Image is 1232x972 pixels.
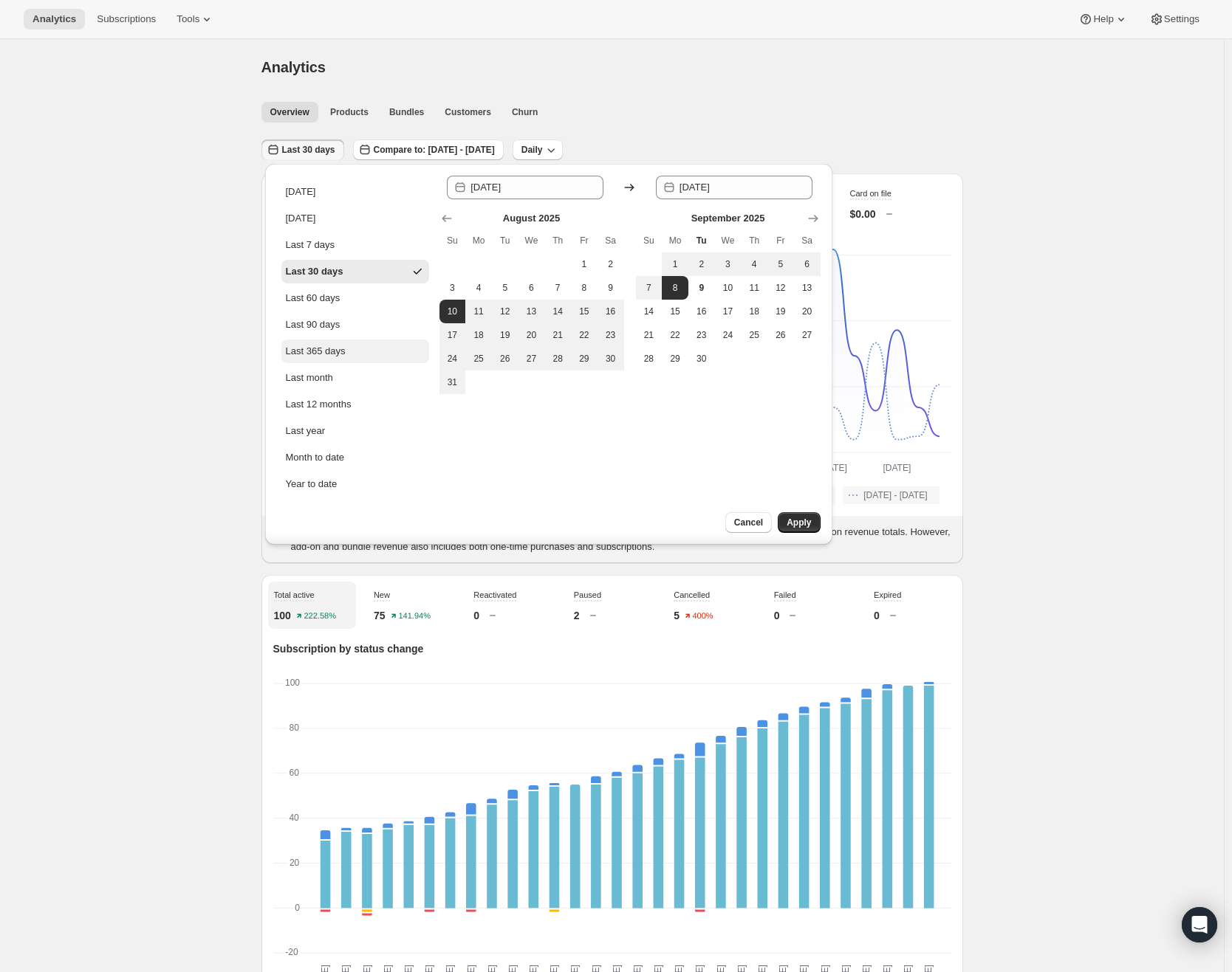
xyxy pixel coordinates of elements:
rect: Expired-6 0 [487,683,497,685]
span: 4 [747,258,762,270]
span: 8 [577,282,592,294]
span: Fr [773,235,788,247]
span: 22 [577,329,592,341]
rect: Expired-6 0 [569,683,580,685]
g: Aug 25 2025: Existing 60,New 3,Reactivated 0,Paused 0,Cancelled 0,Failed 0,Expired 0 [627,683,648,953]
g: Aug 11 2025: Existing 34,New 1,Reactivated 0,Paused 0,Cancelled 0,Failed 0,Expired 0 [335,683,356,953]
span: Su [445,235,460,247]
th: Friday [767,229,794,252]
rect: New-1 2 [882,684,892,690]
button: Last 7 days [281,233,429,257]
p: $0.00 [850,207,876,221]
button: Last 90 days [281,313,429,337]
button: Monday August 4 2025 [465,276,492,300]
span: Th [747,235,762,247]
button: Monday September 15 2025 [662,300,688,323]
span: 13 [800,282,815,294]
span: 23 [694,329,709,341]
button: Thursday August 28 2025 [544,347,571,370]
p: 2 [574,608,580,623]
div: Month to date [286,450,345,465]
rect: New-1 4 [861,689,872,699]
button: Wednesday August 6 2025 [519,276,545,300]
span: 9 [694,282,709,294]
rect: New-1 1 [923,682,934,686]
span: 28 [642,353,657,365]
button: Tuesday August 12 2025 [492,300,519,323]
th: Monday [465,229,492,252]
p: 0 [774,608,780,623]
button: Thursday September 4 2025 [741,252,767,276]
div: Last month [286,370,333,385]
span: 16 [603,306,618,317]
span: 24 [445,353,460,365]
span: 17 [445,329,460,341]
p: 100 [274,608,291,623]
rect: Expired-6 0 [798,683,809,685]
rect: Existing-0 99 [903,686,913,909]
span: Overview [270,106,309,118]
span: 4 [471,282,486,294]
button: Friday August 22 2025 [571,323,598,347]
span: Cancelled [674,590,710,599]
span: 16 [694,306,709,317]
p: Subscription by status change [273,641,951,656]
span: 9 [603,282,618,294]
rect: Expired-6 0 [612,683,622,685]
span: Subscriptions [97,13,156,25]
button: [DATE] - [DATE] [843,486,939,504]
rect: Expired-6 0 [882,683,892,685]
button: Saturday September 6 2025 [794,252,821,276]
button: Saturday August 9 2025 [598,276,624,300]
button: Sunday August 31 2025 [439,370,466,394]
span: Products [330,106,369,118]
rect: Expired-6 0 [383,683,393,685]
span: New [374,590,390,599]
button: Saturday August 23 2025 [598,323,624,347]
rect: Existing-0 89 [819,708,829,909]
g: Aug 31 2025: Existing 80,New 3,Reactivated 0,Paused 0,Cancelled 0,Failed 0,Expired 0 [752,683,773,953]
button: Tuesday August 19 2025 [492,323,519,347]
text: [DATE] [883,463,911,473]
rect: Expired-6 0 [591,683,601,685]
button: Friday September 12 2025 [767,276,794,300]
span: 11 [747,282,762,294]
span: Daily [521,144,543,156]
text: 141.94% [398,612,431,621]
span: Paused [574,590,601,599]
span: 25 [747,329,762,341]
button: Saturday August 30 2025 [598,347,624,370]
g: Sep 06 2025: Existing 97,New 2,Reactivated 0,Paused 0,Cancelled 0,Failed 0,Expired 0 [877,683,897,953]
span: 2 [603,258,618,270]
span: Reactivated [473,590,516,599]
button: Sunday September 21 2025 [636,323,663,347]
span: 29 [668,353,682,365]
button: Today Tuesday September 9 2025 [688,276,715,300]
button: Tools [168,9,223,30]
button: Tuesday September 16 2025 [688,300,715,323]
button: Last 30 days [261,139,344,160]
button: Saturday September 13 2025 [794,276,821,300]
rect: Expired-6 0 [465,683,476,685]
g: Aug 21 2025: Existing 54,New 1,Reactivated 0,Paused -1,Cancelled 0,Failed 0,Expired 0 [544,683,564,953]
span: Th [550,235,565,247]
div: Last 90 days [286,317,340,332]
span: Expired [874,590,901,599]
button: Last year [281,419,429,443]
p: 5 [674,608,680,623]
rect: Existing-0 93 [861,699,872,909]
span: 19 [773,306,788,317]
span: 31 [445,376,460,388]
button: Thursday August 14 2025 [544,300,571,323]
th: Thursday [741,229,767,252]
button: Tuesday September 2 2025 [688,252,715,276]
span: 14 [642,306,657,317]
span: Churn [512,106,538,118]
span: Tu [498,235,513,247]
span: Customers [445,106,491,118]
span: Last 30 days [282,144,335,156]
g: Sep 05 2025: Existing 93,New 4,Reactivated 0,Paused 0,Cancelled 0,Failed 0,Expired 0 [856,683,877,953]
span: 18 [747,306,762,317]
span: 12 [773,282,788,294]
button: Sunday September 28 2025 [636,347,663,370]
